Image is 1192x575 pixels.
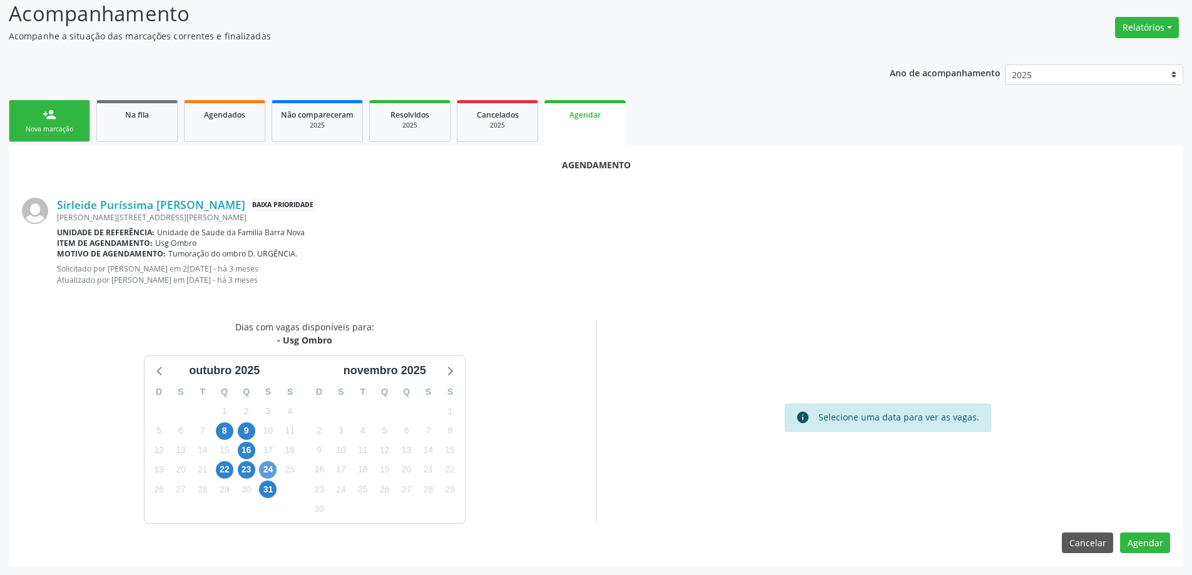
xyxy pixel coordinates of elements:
span: sexta-feira, 3 de outubro de 2025 [259,402,277,420]
span: quinta-feira, 23 de outubro de 2025 [238,461,255,479]
div: T [191,382,213,402]
span: Não compareceram [281,109,354,120]
div: Dias com vagas disponíveis para: [235,320,374,347]
span: domingo, 9 de novembro de 2025 [310,442,328,459]
span: quarta-feira, 8 de outubro de 2025 [216,422,233,440]
span: Agendados [204,109,245,120]
a: Sirleide Puríssima [PERSON_NAME] [57,198,245,211]
span: sábado, 4 de outubro de 2025 [281,402,298,420]
span: domingo, 19 de outubro de 2025 [150,461,168,479]
span: quinta-feira, 20 de novembro de 2025 [398,461,415,479]
span: segunda-feira, 20 de outubro de 2025 [172,461,190,479]
img: img [22,198,48,224]
span: sexta-feira, 10 de outubro de 2025 [259,422,277,440]
span: quarta-feira, 19 de novembro de 2025 [376,461,394,479]
span: Agendar [569,109,601,120]
span: segunda-feira, 6 de outubro de 2025 [172,422,190,440]
span: sábado, 18 de outubro de 2025 [281,442,298,459]
b: Item de agendamento: [57,238,153,248]
p: Ano de acompanhamento [890,64,1001,80]
div: novembro 2025 [339,362,431,379]
p: Solicitado por [PERSON_NAME] em 2[DATE] - há 3 meses Atualizado por [PERSON_NAME] em [DATE] - há ... [57,263,1170,285]
span: Unidade de Saude da Familia Barra Nova [157,227,305,238]
button: Agendar [1120,532,1170,554]
i: info [796,410,810,424]
span: quarta-feira, 26 de novembro de 2025 [376,481,394,498]
span: quarta-feira, 12 de novembro de 2025 [376,442,394,459]
div: Q [235,382,257,402]
div: [PERSON_NAME][STREET_ADDRESS][PERSON_NAME] [57,212,1170,223]
span: Na fila [125,109,149,120]
div: Nova marcação [18,125,81,134]
span: sábado, 1 de novembro de 2025 [441,402,459,420]
div: outubro 2025 [184,362,265,379]
button: Relatórios [1115,17,1179,38]
span: segunda-feira, 27 de outubro de 2025 [172,481,190,498]
span: domingo, 30 de novembro de 2025 [310,500,328,517]
div: D [308,382,330,402]
span: segunda-feira, 3 de novembro de 2025 [332,422,350,440]
div: S [170,382,192,402]
div: 2025 [281,121,354,130]
span: domingo, 23 de novembro de 2025 [310,481,328,498]
span: sexta-feira, 7 de novembro de 2025 [419,422,437,440]
b: Unidade de referência: [57,227,155,238]
span: domingo, 5 de outubro de 2025 [150,422,168,440]
span: sexta-feira, 31 de outubro de 2025 [259,481,277,498]
span: segunda-feira, 17 de novembro de 2025 [332,461,350,479]
span: sexta-feira, 17 de outubro de 2025 [259,442,277,459]
span: terça-feira, 25 de novembro de 2025 [354,481,372,498]
span: quinta-feira, 13 de novembro de 2025 [398,442,415,459]
span: terça-feira, 14 de outubro de 2025 [194,442,211,459]
span: quarta-feira, 5 de novembro de 2025 [376,422,394,440]
span: sexta-feira, 21 de novembro de 2025 [419,461,437,479]
span: quinta-feira, 6 de novembro de 2025 [398,422,415,440]
div: - Usg Ombro [235,333,374,347]
div: Q [374,382,395,402]
div: S [330,382,352,402]
div: S [417,382,439,402]
div: S [439,382,461,402]
div: Selecione uma data para ver as vagas. [818,410,979,424]
span: sábado, 22 de novembro de 2025 [441,461,459,479]
div: Agendamento [22,158,1170,171]
span: quarta-feira, 15 de outubro de 2025 [216,442,233,459]
span: quarta-feira, 1 de outubro de 2025 [216,402,233,420]
div: person_add [43,108,56,121]
div: Q [395,382,417,402]
span: terça-feira, 11 de novembro de 2025 [354,442,372,459]
span: Resolvidos [390,109,429,120]
div: 2025 [466,121,529,130]
span: segunda-feira, 24 de novembro de 2025 [332,481,350,498]
span: terça-feira, 21 de outubro de 2025 [194,461,211,479]
span: quinta-feira, 9 de outubro de 2025 [238,422,255,440]
span: quinta-feira, 2 de outubro de 2025 [238,402,255,420]
button: Cancelar [1062,532,1113,554]
div: Q [213,382,235,402]
span: sábado, 25 de outubro de 2025 [281,461,298,479]
span: quinta-feira, 30 de outubro de 2025 [238,481,255,498]
span: domingo, 26 de outubro de 2025 [150,481,168,498]
span: quinta-feira, 27 de novembro de 2025 [398,481,415,498]
span: Baixa Prioridade [250,198,316,211]
span: domingo, 12 de outubro de 2025 [150,442,168,459]
span: segunda-feira, 13 de outubro de 2025 [172,442,190,459]
div: S [279,382,301,402]
span: sexta-feira, 24 de outubro de 2025 [259,461,277,479]
span: terça-feira, 18 de novembro de 2025 [354,461,372,479]
span: terça-feira, 7 de outubro de 2025 [194,422,211,440]
div: T [352,382,374,402]
span: sexta-feira, 14 de novembro de 2025 [419,442,437,459]
span: segunda-feira, 10 de novembro de 2025 [332,442,350,459]
span: quarta-feira, 29 de outubro de 2025 [216,481,233,498]
div: 2025 [379,121,441,130]
span: Tumoração do ombro D. URGÊNCIA. [168,248,297,259]
span: sábado, 29 de novembro de 2025 [441,481,459,498]
span: quinta-feira, 16 de outubro de 2025 [238,442,255,459]
span: Cancelados [477,109,519,120]
span: sexta-feira, 28 de novembro de 2025 [419,481,437,498]
div: S [257,382,279,402]
div: D [148,382,170,402]
span: sábado, 15 de novembro de 2025 [441,442,459,459]
span: sábado, 8 de novembro de 2025 [441,422,459,440]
